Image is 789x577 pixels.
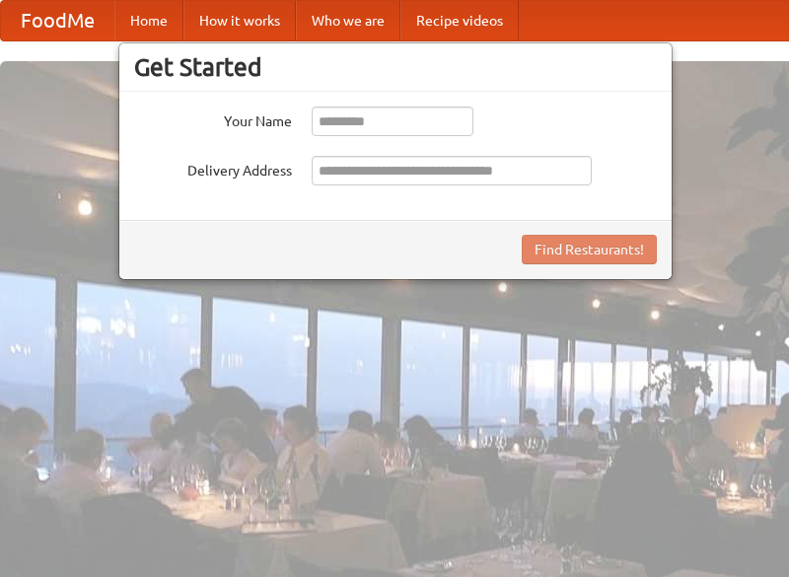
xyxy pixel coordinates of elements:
a: How it works [183,1,296,40]
a: Who we are [296,1,400,40]
label: Your Name [134,107,292,131]
a: FoodMe [1,1,114,40]
a: Recipe videos [400,1,519,40]
a: Home [114,1,183,40]
button: Find Restaurants! [522,235,657,264]
label: Delivery Address [134,156,292,180]
h3: Get Started [134,52,657,82]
